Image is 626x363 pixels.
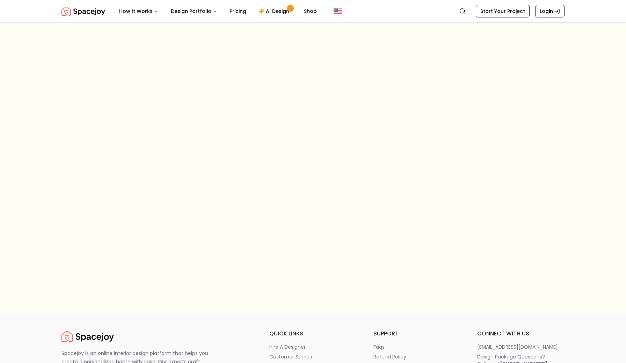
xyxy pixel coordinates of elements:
[269,343,306,350] p: hire a designer
[298,4,322,18] a: Shop
[373,353,461,360] a: refund policy
[334,7,342,15] img: United States
[114,4,164,18] button: How It Works
[61,4,105,18] img: Spacejoy Logo
[477,343,565,350] a: [EMAIL_ADDRESS][DOMAIN_NAME]
[61,329,114,343] a: Spacejoy
[477,329,565,338] h6: connect with us
[61,4,105,18] a: Spacejoy
[269,329,357,338] h6: quick links
[269,353,357,360] a: customer stories
[253,4,297,18] a: AI Design
[165,4,223,18] button: Design Portfolio
[224,4,252,18] a: Pricing
[373,343,461,350] a: faqs
[269,353,312,360] p: customer stories
[476,5,530,17] a: Start Your Project
[535,5,565,17] a: Login
[373,353,406,360] p: refund policy
[373,343,385,350] p: faqs
[61,329,114,343] img: Spacejoy Logo
[114,4,322,18] nav: Main
[269,343,357,350] a: hire a designer
[373,329,461,338] h6: support
[477,343,558,350] p: [EMAIL_ADDRESS][DOMAIN_NAME]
